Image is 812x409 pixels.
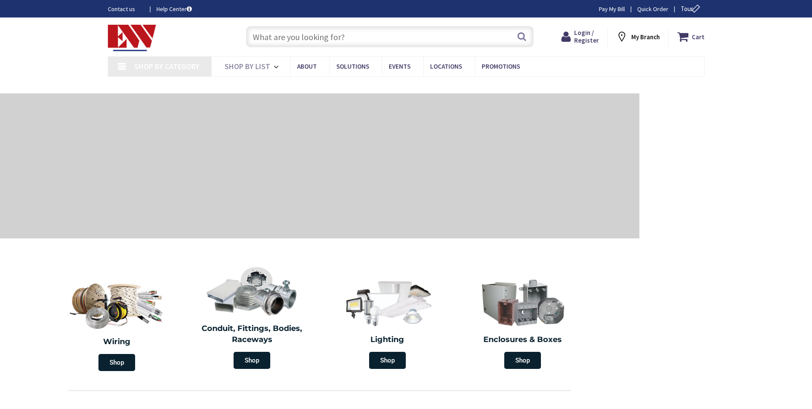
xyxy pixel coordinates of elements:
span: Shop [504,352,541,369]
a: Conduit, Fittings, Bodies, Raceways Shop [187,262,318,373]
span: Shop By List [225,61,270,71]
img: Electrical Wholesalers, Inc. [108,25,156,51]
a: Enclosures & Boxes Shop [457,273,589,373]
span: Shop [98,354,135,371]
a: Pay My Bill [599,5,625,13]
strong: Cart [692,29,705,44]
span: Events [389,62,410,70]
span: Shop [234,352,270,369]
h2: Conduit, Fittings, Bodies, Raceways [191,323,314,345]
span: Tour [681,5,702,13]
a: Contact us [108,5,143,13]
div: My Branch [616,29,660,44]
span: About [297,62,317,70]
a: Lighting Shop [322,273,453,373]
span: Solutions [336,62,369,70]
span: Shop By Category [134,61,199,71]
h2: Wiring [53,336,180,348]
span: Locations [430,62,462,70]
input: What are you looking for? [246,26,534,47]
a: Quick Order [637,5,668,13]
span: Login / Register [574,29,599,44]
span: Promotions [482,62,520,70]
a: Wiring Shop [49,273,185,375]
strong: My Branch [631,33,660,41]
a: Help Center [156,5,192,13]
a: Login / Register [561,29,599,44]
h2: Enclosures & Boxes [462,334,584,345]
span: Shop [369,352,406,369]
h2: Lighting [326,334,449,345]
a: Cart [677,29,705,44]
